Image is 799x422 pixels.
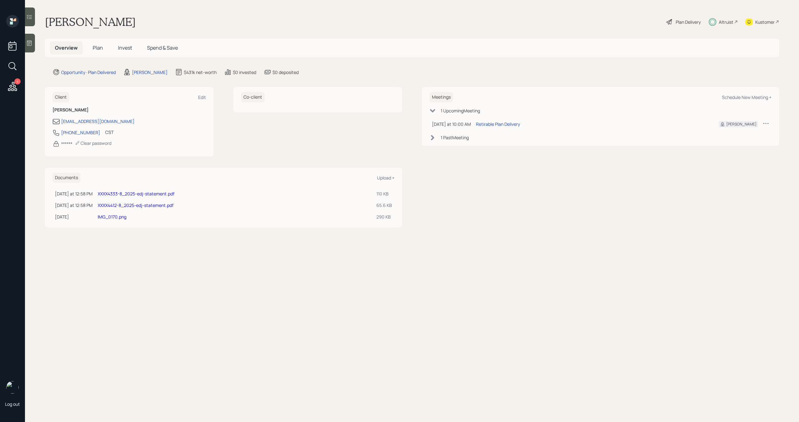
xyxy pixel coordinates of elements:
h6: Client [52,92,69,102]
div: [PHONE_NUMBER] [61,129,100,136]
span: Plan [93,44,103,51]
div: [DATE] [55,213,93,220]
div: [DATE] at 12:58 PM [55,202,93,209]
div: 1 Past Meeting [441,134,469,141]
div: $0 invested [233,69,256,76]
span: Spend & Save [147,44,178,51]
h6: Co-client [241,92,265,102]
h6: Meetings [429,92,453,102]
div: [EMAIL_ADDRESS][DOMAIN_NAME] [61,118,135,125]
div: Altruist [719,19,733,25]
div: Plan Delivery [676,19,701,25]
div: $431k net-worth [184,69,217,76]
a: XXXX4412-8_2025-edj-statement.pdf [98,202,174,208]
span: Invest [118,44,132,51]
a: IMG_0170.png [98,214,126,220]
div: [PERSON_NAME] [726,121,757,127]
div: Kustomer [755,19,775,25]
div: Opportunity · Plan Delivered [61,69,116,76]
img: michael-russo-headshot.png [6,381,19,394]
div: Log out [5,401,20,407]
div: 110 KB [376,190,392,197]
div: 290 KB [376,213,392,220]
div: [DATE] at 12:58 PM [55,190,93,197]
div: CST [105,129,114,135]
div: 4 [14,78,21,85]
div: Retirable Plan Delivery [476,121,520,127]
h1: [PERSON_NAME] [45,15,136,29]
h6: Documents [52,173,81,183]
div: Edit [198,94,206,100]
div: Clear password [75,140,111,146]
h6: [PERSON_NAME] [52,107,206,113]
div: 65.6 KB [376,202,392,209]
div: Schedule New Meeting + [722,94,772,100]
div: Upload + [377,175,395,181]
a: XXXX4333-8_2025-edj-statement.pdf [98,191,174,197]
div: $0 deposited [272,69,299,76]
span: Overview [55,44,78,51]
div: 1 Upcoming Meeting [441,107,480,114]
div: [DATE] at 10:00 AM [432,121,471,127]
div: [PERSON_NAME] [132,69,168,76]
